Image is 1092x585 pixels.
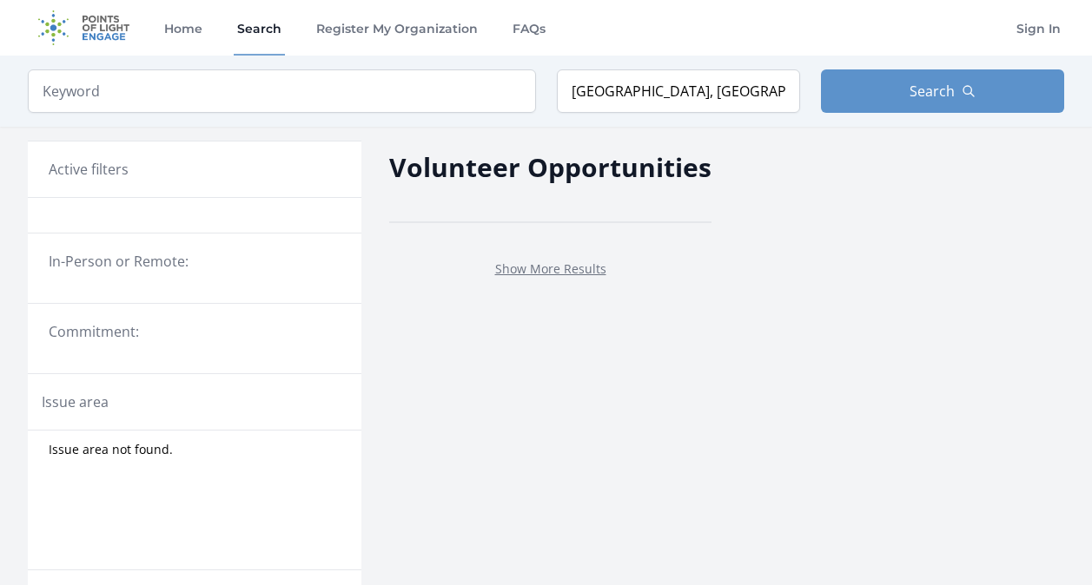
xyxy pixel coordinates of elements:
button: Search [821,69,1064,113]
legend: Issue area [42,391,109,412]
span: Issue area not found. [49,441,173,458]
legend: In-Person or Remote: [49,251,341,272]
a: Show More Results [495,260,606,277]
h3: Active filters [49,159,129,180]
span: Search [910,81,955,102]
input: Location [557,69,800,113]
h2: Volunteer Opportunities [389,148,711,187]
legend: Commitment: [49,321,341,342]
input: Keyword [28,69,536,113]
